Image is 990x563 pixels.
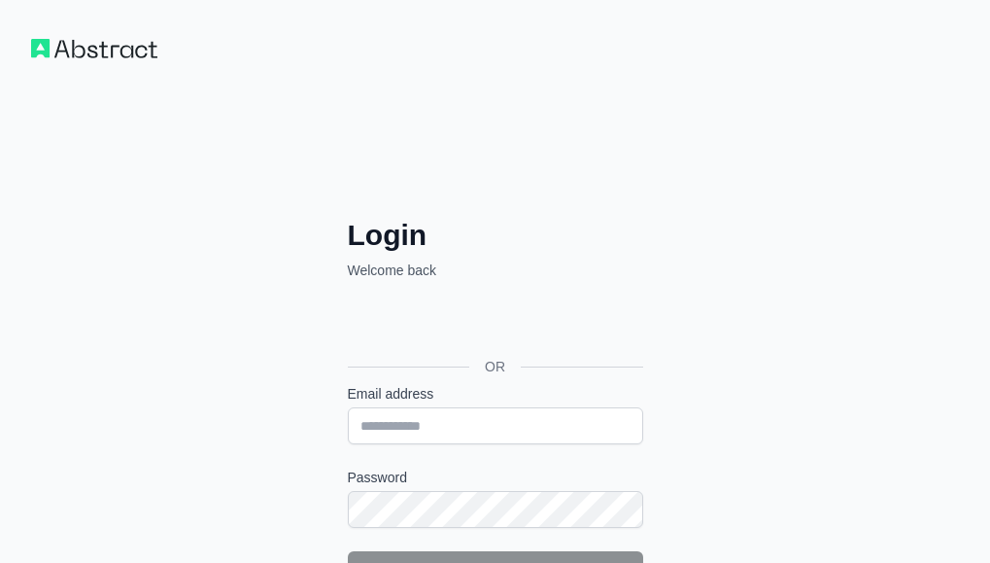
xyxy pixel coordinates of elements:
[348,261,643,280] p: Welcome back
[348,468,643,487] label: Password
[348,218,643,253] h2: Login
[348,384,643,404] label: Email address
[469,357,521,376] span: OR
[338,301,649,344] iframe: Sign in with Google Button
[31,39,157,58] img: Workflow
